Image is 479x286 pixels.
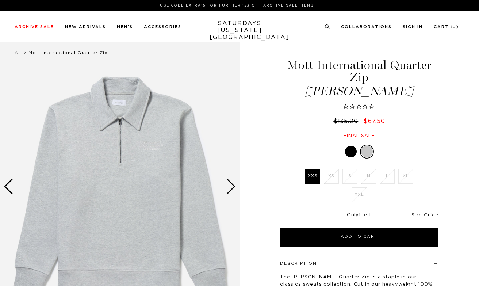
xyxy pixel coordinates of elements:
a: Accessories [144,25,181,29]
p: Use Code EXTRA15 for Further 15% Off Archive Sale Items [18,3,456,8]
h1: Mott International Quarter Zip [279,59,440,97]
small: 2 [453,26,456,29]
button: Description [280,262,317,266]
a: New Arrivals [65,25,106,29]
span: [PERSON_NAME] [279,85,440,97]
a: Sign In [403,25,423,29]
span: $67.50 [364,118,385,124]
span: Mott International Quarter Zip [28,50,108,55]
a: Collaborations [341,25,392,29]
span: 1 [359,213,361,217]
div: Previous slide [4,179,14,195]
span: Rated 0.0 out of 5 stars 0 reviews [279,103,440,111]
a: Size Guide [411,213,438,217]
div: Only Left [280,212,438,218]
a: Cart (2) [434,25,459,29]
a: SATURDAYS[US_STATE][GEOGRAPHIC_DATA] [210,20,270,41]
del: $135.00 [333,118,361,124]
label: XXS [305,169,320,184]
a: Archive Sale [15,25,54,29]
a: All [15,50,21,55]
a: Men's [117,25,133,29]
div: Final sale [279,133,440,139]
div: Next slide [226,179,236,195]
button: Add to Cart [280,228,438,247]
